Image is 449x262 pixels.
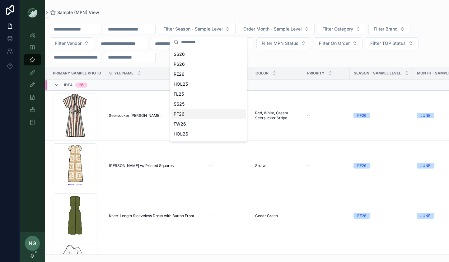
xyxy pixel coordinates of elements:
[307,113,311,118] span: --
[314,37,362,49] button: Select Button
[171,69,246,79] div: RE26
[255,163,299,168] a: Straw
[255,213,278,218] span: Cedar Green
[262,40,298,46] span: Filter MPN Status
[353,113,409,118] a: PF26
[29,240,36,247] span: NG
[109,113,201,118] a: Seersucker [PERSON_NAME]
[255,163,266,168] span: Straw
[319,40,350,46] span: Filter On Order
[64,83,73,88] span: Idea
[109,163,174,168] span: [PERSON_NAME] w/ Printed Squares
[307,71,325,76] span: PRIORITY
[57,9,99,16] span: Sample (MPN) View
[109,163,201,168] a: [PERSON_NAME] w/ Printed Squares
[353,163,409,169] a: PF26
[208,163,212,168] span: --
[238,23,315,35] button: Select Button
[171,59,246,69] div: PS26
[420,163,430,169] div: JUNE
[357,213,366,219] div: PF26
[208,213,248,218] a: --
[370,40,406,46] span: Filter TOP Status
[307,213,346,218] a: --
[109,213,201,218] a: Knee-Length Sleeveless Dress with Button Front
[171,79,246,89] div: HOL25
[171,89,246,99] div: FL25
[171,139,246,149] div: YEAR-ROUND
[208,163,248,168] a: --
[317,23,366,35] button: Select Button
[357,163,366,169] div: PF26
[20,25,45,136] div: scrollable content
[55,40,82,46] span: Filter Vendor
[171,119,246,129] div: FW26
[256,37,311,49] button: Select Button
[170,48,247,141] div: Suggestions
[50,37,94,49] button: Select Button
[158,23,236,35] button: Select Button
[109,213,194,218] span: Knee-Length Sleeveless Dress with Button Front
[322,26,353,32] span: Filter Category
[79,83,84,88] div: 26
[420,213,430,219] div: JUNE
[171,99,246,109] div: SS25
[353,213,409,219] a: PF26
[255,111,299,121] a: Red, White, Cream Seersucker Stripe
[163,26,223,32] span: Filter Season - Sample Level
[27,7,37,17] img: App logo
[109,71,133,76] span: Style Name
[53,71,101,76] span: PRIMARY SAMPLE PHOTO
[374,26,398,32] span: Filter Brand
[171,109,246,119] div: PF26
[420,113,430,118] div: JUNE
[307,213,311,218] span: --
[368,23,410,35] button: Select Button
[354,71,401,76] span: Season - Sample Level
[171,129,246,139] div: HOL26
[307,113,346,118] a: --
[50,9,99,16] a: Sample (MPN) View
[171,49,246,59] div: SS26
[243,26,302,32] span: Order Month - Sample Level
[109,113,161,118] span: Seersucker [PERSON_NAME]
[255,213,299,218] a: Cedar Green
[307,163,346,168] a: --
[365,37,419,49] button: Select Button
[208,213,212,218] span: --
[307,163,311,168] span: --
[357,113,366,118] div: PF26
[255,71,269,76] span: Color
